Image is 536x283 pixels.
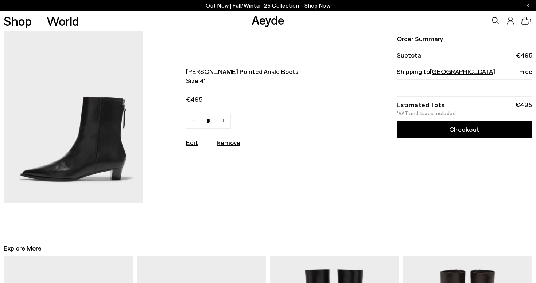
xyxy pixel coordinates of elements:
[186,67,338,76] span: [PERSON_NAME] pointed ankle boots
[397,111,532,116] div: *VAT and taxes included
[186,114,201,129] a: -
[186,76,338,85] span: Size 41
[397,47,532,63] li: Subtotal
[397,67,495,76] span: Shipping to
[397,31,532,47] li: Order Summary
[186,138,198,146] a: Edit
[4,31,143,202] img: AEYDE-HARRIET-CALF-LEATHER-BLACK-1_c8f76048-1123-4748-8b2c-f71df6d1160a_580x.jpg
[515,102,532,107] div: €495
[216,114,231,129] a: +
[186,95,338,104] span: €495
[4,15,32,27] a: Shop
[206,1,330,10] p: Out Now | Fall/Winter ‘25 Collection
[192,116,195,125] span: -
[217,138,240,146] u: Remove
[430,67,495,75] span: [GEOGRAPHIC_DATA]
[516,51,532,60] span: €495
[397,102,447,107] div: Estimated Total
[521,17,529,25] a: 1
[47,15,79,27] a: World
[519,67,532,76] span: Free
[529,19,532,23] span: 1
[221,116,225,125] span: +
[397,121,532,138] a: Checkout
[252,12,284,27] a: Aeyde
[304,2,330,9] span: Navigate to /collections/new-in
